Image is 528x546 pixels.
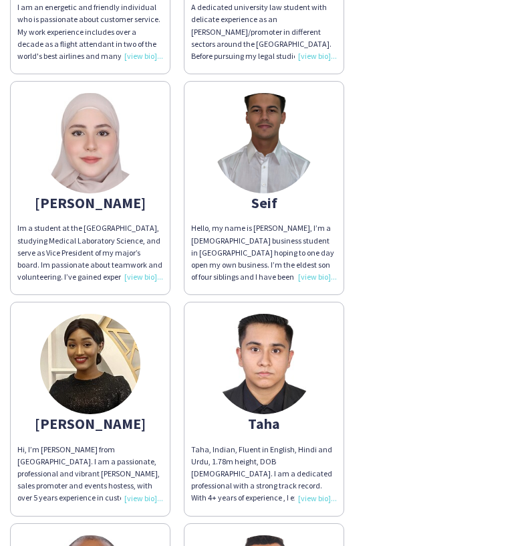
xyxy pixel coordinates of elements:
div: Hello, my name is [PERSON_NAME], I’m a [DEMOGRAPHIC_DATA] business student in [GEOGRAPHIC_DATA] h... [191,222,337,283]
div: [PERSON_NAME] [17,418,163,430]
div: Hi, I’m [PERSON_NAME] from [GEOGRAPHIC_DATA]. I am a passionate, professional and vibrant [PERSON... [17,444,163,505]
div: A dedicated university law student with delicate experience as an [PERSON_NAME]/promoter in diffe... [191,1,337,62]
div: Seif [191,197,337,209]
div: Taha [191,418,337,430]
div: I am an energetic and friendly individual who is passionate about customer service. My work exper... [17,1,163,62]
div: Taha, Indian, Fluent in English, Hindi and Urdu, 1.78m height, DOB [DEMOGRAPHIC_DATA]. I am a ded... [191,444,337,505]
img: thumb-6792819cd8444.jpeg [40,314,140,414]
img: thumb-6551f1bb68588.jpg [214,314,314,414]
img: thumb-6681b05edf880.jpeg [40,93,140,193]
div: Im a student at the [GEOGRAPHIC_DATA], studying Medical Laboratory Science, and serve as Vice Pre... [17,222,163,283]
img: thumb-21acb4b9-e5df-4ef8-8ed3-3acc48df6b07.png [214,93,314,193]
div: [PERSON_NAME] [17,197,163,209]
